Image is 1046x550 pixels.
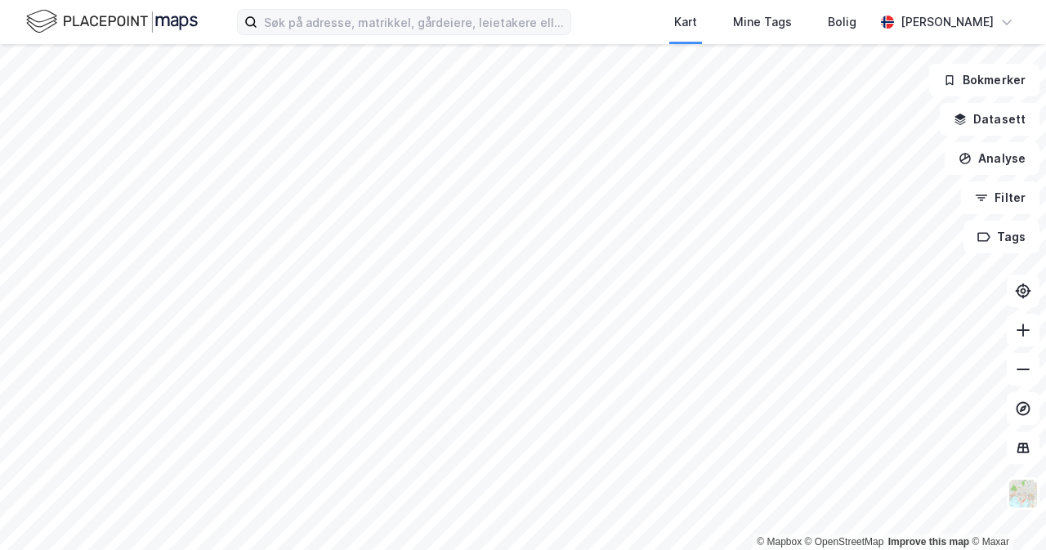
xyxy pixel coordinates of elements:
div: Mine Tags [733,12,792,32]
img: logo.f888ab2527a4732fd821a326f86c7f29.svg [26,7,198,36]
div: Kart [674,12,697,32]
div: Bolig [828,12,856,32]
iframe: Chat Widget [964,472,1046,550]
input: Søk på adresse, matrikkel, gårdeiere, leietakere eller personer [257,10,570,34]
div: [PERSON_NAME] [901,12,994,32]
